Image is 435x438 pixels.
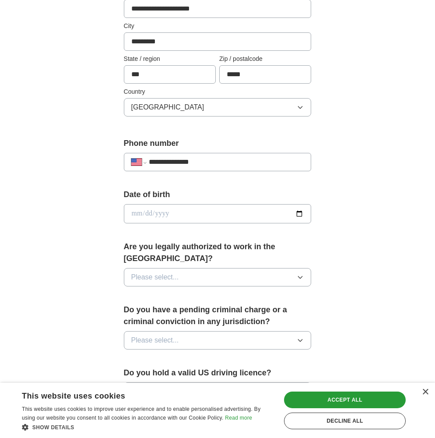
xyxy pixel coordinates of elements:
[124,367,312,379] label: Do you hold a valid US driving licence?
[124,331,312,350] button: Please select...
[284,413,406,429] div: Decline all
[131,102,204,113] span: [GEOGRAPHIC_DATA]
[124,241,312,265] label: Are you legally authorized to work in the [GEOGRAPHIC_DATA]?
[124,87,312,96] label: Country
[124,21,312,31] label: City
[422,389,428,396] div: Close
[131,335,179,346] span: Please select...
[124,138,312,149] label: Phone number
[124,268,312,286] button: Please select...
[22,423,274,431] div: Show details
[284,392,406,408] div: Accept all
[32,424,74,431] span: Show details
[225,415,252,421] a: Read more, opens a new window
[124,304,312,328] label: Do you have a pending criminal charge or a criminal conviction in any jurisdiction?
[124,54,216,64] label: State / region
[124,382,312,401] button: Please select...
[219,54,311,64] label: Zip / postalcode
[124,189,312,201] label: Date of birth
[124,98,312,117] button: [GEOGRAPHIC_DATA]
[131,272,179,283] span: Please select...
[22,388,252,401] div: This website uses cookies
[22,406,260,421] span: This website uses cookies to improve user experience and to enable personalised advertising. By u...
